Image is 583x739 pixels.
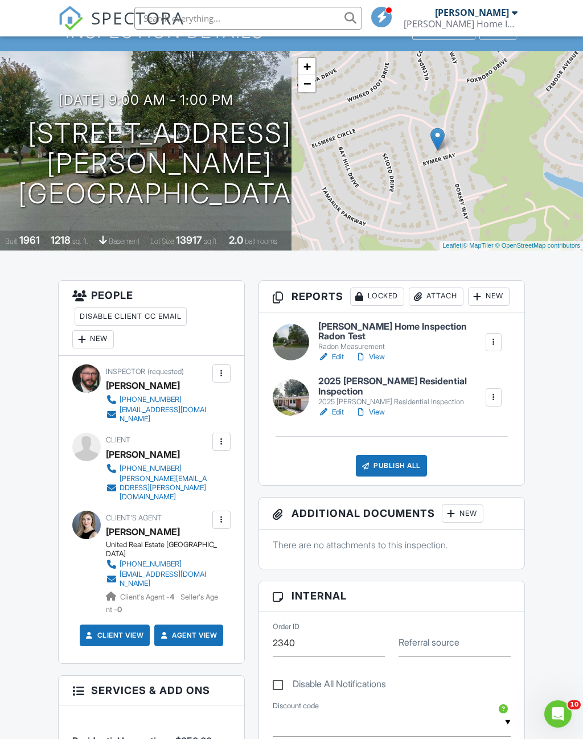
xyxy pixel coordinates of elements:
[106,463,209,474] a: [PHONE_NUMBER]
[273,701,319,711] label: Discount code
[120,464,182,473] div: [PHONE_NUMBER]
[120,560,182,569] div: [PHONE_NUMBER]
[568,700,581,709] span: 10
[120,570,209,588] div: [EMAIL_ADDRESS][DOMAIN_NAME]
[147,367,184,376] span: (requested)
[399,636,459,648] label: Referral source
[318,376,485,407] a: 2025 [PERSON_NAME] Residential Inspection 2025 [PERSON_NAME] Residential Inspection
[318,322,485,342] h6: [PERSON_NAME] Home Inspection Radon Test
[318,351,344,363] a: Edit
[106,474,209,502] a: [PERSON_NAME][EMAIL_ADDRESS][PERSON_NAME][DOMAIN_NAME]
[442,242,461,249] a: Leaflet
[355,351,385,363] a: View
[245,237,277,245] span: bathrooms
[72,237,88,245] span: sq. ft.
[59,92,233,108] h3: [DATE] 9:00 am - 1:00 pm
[59,281,244,356] h3: People
[170,593,174,601] strong: 4
[442,504,483,523] div: New
[318,407,344,418] a: Edit
[106,523,180,540] a: [PERSON_NAME]
[259,281,524,313] h3: Reports
[106,570,209,588] a: [EMAIL_ADDRESS][DOMAIN_NAME]
[204,237,218,245] span: sq.ft.
[58,15,184,39] a: SPECTORA
[106,559,209,570] a: [PHONE_NUMBER]
[176,234,202,246] div: 13917
[19,234,40,246] div: 1961
[18,118,301,208] h1: [STREET_ADDRESS][PERSON_NAME] [GEOGRAPHIC_DATA]
[409,288,463,306] div: Attach
[479,24,516,40] div: More
[318,397,485,407] div: 2025 [PERSON_NAME] Residential Inspection
[229,234,243,246] div: 2.0
[59,676,244,705] h3: Services & Add ons
[318,342,485,351] div: Radon Measurement
[495,242,580,249] a: © OpenStreetMap contributors
[412,24,475,40] div: Client View
[106,514,162,522] span: Client's Agent
[72,330,114,348] div: New
[106,446,180,463] div: [PERSON_NAME]
[106,540,218,559] div: United Real Estate [GEOGRAPHIC_DATA]
[544,700,572,728] iframe: Intercom live chat
[106,394,209,405] a: [PHONE_NUMBER]
[150,237,174,245] span: Lot Size
[58,6,83,31] img: The Best Home Inspection Software - Spectora
[259,498,524,530] h3: Additional Documents
[120,395,182,404] div: [PHONE_NUMBER]
[298,58,315,75] a: Zoom in
[84,630,144,641] a: Client View
[106,436,130,444] span: Client
[404,18,518,30] div: Brooks Home Inspection LLC
[120,405,209,424] div: [EMAIL_ADDRESS][DOMAIN_NAME]
[51,234,71,246] div: 1218
[106,377,180,394] div: [PERSON_NAME]
[134,7,362,30] input: Search everything...
[298,75,315,92] a: Zoom out
[109,237,139,245] span: basement
[468,288,510,306] div: New
[463,242,494,249] a: © MapTiler
[355,407,385,418] a: View
[435,7,509,18] div: [PERSON_NAME]
[318,322,485,352] a: [PERSON_NAME] Home Inspection Radon Test Radon Measurement
[440,241,583,251] div: |
[117,605,122,614] strong: 0
[273,622,299,632] label: Order ID
[356,455,427,477] div: Publish All
[273,539,511,551] p: There are no attachments to this inspection.
[350,288,404,306] div: Locked
[75,307,187,326] div: Disable Client CC Email
[106,405,209,424] a: [EMAIL_ADDRESS][DOMAIN_NAME]
[318,376,485,396] h6: 2025 [PERSON_NAME] Residential Inspection
[120,474,209,502] div: [PERSON_NAME][EMAIL_ADDRESS][PERSON_NAME][DOMAIN_NAME]
[91,6,184,30] span: SPECTORA
[158,630,217,641] a: Agent View
[106,367,145,376] span: Inspector
[5,237,18,245] span: Built
[259,581,524,611] h3: Internal
[273,679,386,693] label: Disable All Notifications
[120,593,176,601] span: Client's Agent -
